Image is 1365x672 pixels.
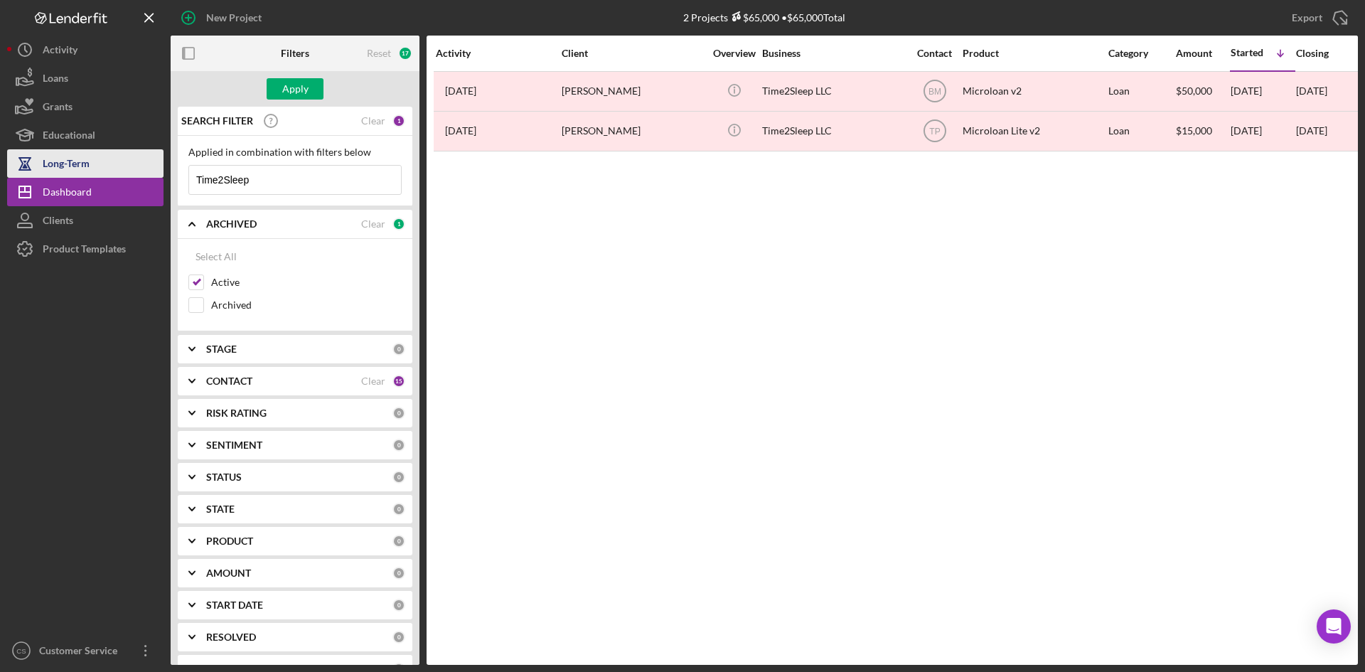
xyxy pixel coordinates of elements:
button: Dashboard [7,178,164,206]
label: Active [211,275,402,289]
time: 2025-06-11 23:42 [445,85,476,97]
div: Applied in combination with filters below [188,146,402,158]
b: RISK RATING [206,407,267,419]
div: New Project [206,4,262,32]
button: Apply [267,78,323,100]
div: Export [1292,4,1322,32]
div: 1 [392,218,405,230]
b: SENTIMENT [206,439,262,451]
button: Clients [7,206,164,235]
div: $15,000 [1176,112,1229,150]
div: 0 [392,535,405,548]
div: 0 [392,567,405,580]
div: [PERSON_NAME] [562,112,704,150]
b: AMOUNT [206,567,251,579]
div: Clients [43,206,73,238]
b: CONTACT [206,375,252,387]
b: STAGE [206,343,237,355]
div: [DATE] [1231,73,1295,110]
div: Clear [361,115,385,127]
div: 0 [392,599,405,612]
button: Select All [188,242,244,271]
div: Business [762,48,904,59]
text: BM [928,87,941,97]
div: Activity [43,36,77,68]
b: Filters [281,48,309,59]
div: Product [963,48,1105,59]
div: Clear [361,375,385,387]
div: [PERSON_NAME] [562,73,704,110]
div: 0 [392,631,405,644]
div: Educational [43,121,95,153]
div: Apply [282,78,309,100]
div: Microloan Lite v2 [963,112,1105,150]
div: Microloan v2 [963,73,1105,110]
div: 1 [392,114,405,127]
button: Grants [7,92,164,121]
div: Loan [1108,73,1174,110]
b: SEARCH FILTER [181,115,253,127]
div: Long-Term [43,149,90,181]
div: Time2Sleep LLC [762,112,904,150]
div: Dashboard [43,178,92,210]
div: Activity [436,48,560,59]
button: CSCustomer Service [7,636,164,665]
b: START DATE [206,599,263,611]
div: [DATE] [1231,112,1295,150]
div: $50,000 [1176,73,1229,110]
button: New Project [171,4,276,32]
div: Grants [43,92,73,124]
div: Started [1231,47,1263,58]
div: Amount [1176,48,1229,59]
time: [DATE] [1296,85,1327,97]
div: Overview [707,48,761,59]
div: Category [1108,48,1174,59]
div: 0 [392,439,405,452]
div: Contact [908,48,961,59]
div: 17 [398,46,412,60]
div: $65,000 [728,11,779,23]
div: 0 [392,503,405,516]
b: RESOLVED [206,631,256,643]
text: TP [929,127,940,137]
time: 2024-09-13 21:32 [445,125,476,137]
div: 0 [392,407,405,420]
button: Educational [7,121,164,149]
time: [DATE] [1296,124,1327,137]
label: Archived [211,298,402,312]
div: 0 [392,471,405,484]
div: 0 [392,343,405,356]
b: STATE [206,503,235,515]
button: Long-Term [7,149,164,178]
text: CS [16,647,26,655]
div: Open Intercom Messenger [1317,609,1351,644]
div: Time2Sleep LLC [762,73,904,110]
div: Select All [196,242,237,271]
div: Product Templates [43,235,126,267]
div: Loans [43,64,68,96]
b: ARCHIVED [206,218,257,230]
div: Loan [1108,112,1174,150]
div: Client [562,48,704,59]
div: 15 [392,375,405,388]
button: Activity [7,36,164,64]
b: STATUS [206,471,242,483]
button: Export [1278,4,1358,32]
div: Reset [367,48,391,59]
div: 2 Projects • $65,000 Total [683,11,845,23]
button: Product Templates [7,235,164,263]
button: Loans [7,64,164,92]
div: Clear [361,218,385,230]
b: PRODUCT [206,535,253,547]
div: Customer Service [36,636,128,668]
